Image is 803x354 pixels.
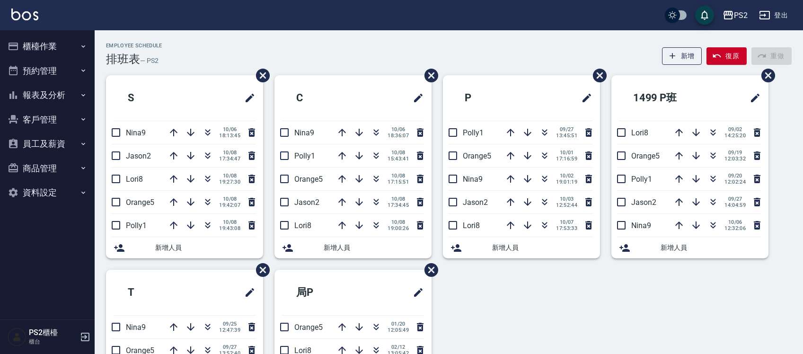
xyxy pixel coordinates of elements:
span: 14:25:20 [724,133,746,139]
span: 17:34:47 [219,156,240,162]
span: 12:03:32 [724,156,746,162]
span: 10/02 [556,173,577,179]
span: 刪除班表 [417,256,440,284]
span: 刪除班表 [417,62,440,89]
span: Jason2 [126,151,151,160]
span: 14:04:59 [724,202,746,208]
span: 修改班表的標題 [407,281,424,304]
button: save [695,6,714,25]
h2: 1499 P班 [619,81,717,115]
span: 10/08 [219,173,240,179]
span: 17:53:33 [556,225,577,231]
span: 09/20 [724,173,746,179]
span: 10/03 [556,196,577,202]
p: 櫃台 [29,337,77,346]
h2: T [114,275,194,310]
span: Nina9 [631,221,651,230]
span: Jason2 [631,198,656,207]
span: 10/08 [388,219,409,225]
h2: C [282,81,362,115]
span: Jason2 [463,198,488,207]
span: 09/27 [724,196,746,202]
span: 刪除班表 [249,256,271,284]
span: 修改班表的標題 [238,281,256,304]
span: 10/01 [556,150,577,156]
span: Nina9 [126,323,146,332]
img: Person [8,327,26,346]
button: PS2 [719,6,751,25]
span: 刪除班表 [249,62,271,89]
span: 13:45:51 [556,133,577,139]
span: 17:16:59 [556,156,577,162]
span: 17:34:45 [388,202,409,208]
span: 19:27:30 [219,179,240,185]
h3: 排班表 [106,53,140,66]
span: 12:05:49 [388,327,409,333]
div: 新增人員 [443,237,600,258]
span: 10/06 [219,126,240,133]
span: 12:32:06 [724,225,746,231]
span: Polly1 [631,175,652,184]
span: 10/06 [388,126,409,133]
span: 10/08 [388,173,409,179]
span: Lori8 [631,128,648,137]
span: 12:47:39 [219,327,240,333]
span: 修改班表的標題 [744,87,761,109]
span: 18:13:45 [219,133,240,139]
span: 09/27 [556,126,577,133]
span: 17:15:51 [388,179,409,185]
span: 10/08 [388,196,409,202]
span: 15:43:41 [388,156,409,162]
button: 客戶管理 [4,107,91,132]
h2: 局P [282,275,367,310]
h2: Employee Schedule [106,43,162,49]
span: Orange5 [631,151,660,160]
span: 新增人員 [324,243,424,253]
button: 登出 [755,7,792,24]
img: Logo [11,9,38,20]
span: 新增人員 [492,243,592,253]
button: 櫃檯作業 [4,34,91,59]
button: 新增 [662,47,702,65]
span: Lori8 [463,221,480,230]
span: 12:02:24 [724,179,746,185]
span: 10/08 [219,196,240,202]
span: 19:00:26 [388,225,409,231]
span: 09/02 [724,126,746,133]
span: 修改班表的標題 [238,87,256,109]
span: Nina9 [126,128,146,137]
span: 修改班表的標題 [407,87,424,109]
span: 10/08 [388,150,409,156]
h5: PS2櫃檯 [29,328,77,337]
h2: S [114,81,194,115]
span: 刪除班表 [586,62,608,89]
span: 刪除班表 [754,62,777,89]
span: Polly1 [294,151,315,160]
button: 資料設定 [4,180,91,205]
div: 新增人員 [611,237,768,258]
button: 員工及薪資 [4,132,91,156]
span: 09/27 [219,344,240,350]
span: Nina9 [294,128,314,137]
button: 商品管理 [4,156,91,181]
span: Orange5 [294,175,323,184]
span: 12:52:44 [556,202,577,208]
span: Orange5 [463,151,491,160]
span: Nina9 [463,175,483,184]
button: 復原 [706,47,747,65]
span: 新增人員 [661,243,761,253]
span: 02/12 [388,344,409,350]
div: PS2 [734,9,748,21]
span: 10/07 [556,219,577,225]
span: Polly1 [463,128,484,137]
span: 19:43:08 [219,225,240,231]
span: 19:42:07 [219,202,240,208]
span: 09/19 [724,150,746,156]
span: 09/25 [219,321,240,327]
span: Polly1 [126,221,147,230]
span: 新增人員 [155,243,256,253]
span: 10/08 [219,150,240,156]
h2: P [450,81,530,115]
span: 18:36:07 [388,133,409,139]
span: Lori8 [126,175,143,184]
